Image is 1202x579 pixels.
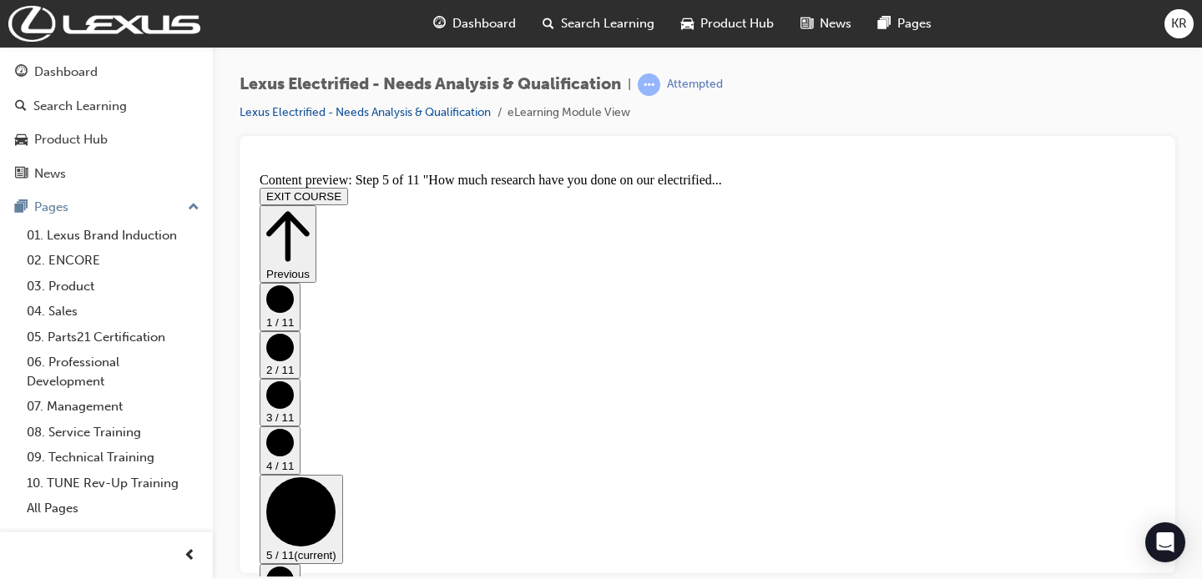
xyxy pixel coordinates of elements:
[15,200,28,215] span: pages-icon
[7,213,48,260] button: 3 / 11
[1145,522,1185,562] div: Open Intercom Messenger
[34,63,98,82] div: Dashboard
[7,117,48,164] button: 1 / 11
[33,97,127,116] div: Search Learning
[1171,14,1187,33] span: KR
[1164,9,1194,38] button: KR
[13,383,41,395] span: 5 / 11
[7,53,206,192] button: DashboardSearch LearningProduct HubNews
[452,14,516,33] span: Dashboard
[433,13,446,34] span: guage-icon
[7,398,48,446] button: 6 / 11
[529,7,668,41] a: search-iconSearch Learning
[184,546,196,566] span: prev-icon
[7,22,95,39] button: EXIT COURSE
[20,299,206,325] a: 04. Sales
[34,130,108,149] div: Product Hub
[15,167,28,182] span: news-icon
[7,57,206,88] a: Dashboard
[20,445,206,471] a: 09. Technical Training
[668,7,787,41] a: car-iconProduct Hub
[34,198,68,217] div: Pages
[7,260,48,308] button: 4 / 11
[20,274,206,300] a: 03. Product
[681,13,694,34] span: car-icon
[7,192,206,223] button: Pages
[7,309,90,399] button: 5 / 11(current)
[20,420,206,446] a: 08. Service Training
[508,103,630,123] li: eLearning Module View
[13,102,57,114] span: Previous
[20,394,206,420] a: 07. Management
[7,7,902,22] div: Content preview: Step 5 of 11 "How much research have you done on our electrified...
[638,73,660,96] span: learningRecordVerb_ATTEMPT-icon
[20,496,206,521] a: All Pages
[800,13,813,34] span: news-icon
[188,197,199,219] span: up-icon
[820,14,851,33] span: News
[878,13,891,34] span: pages-icon
[20,325,206,350] a: 05. Parts21 Certification
[7,165,48,213] button: 2 / 11
[34,164,66,184] div: News
[13,294,41,306] span: 4 / 11
[20,350,206,394] a: 06. Professional Development
[20,471,206,496] a: 10. TUNE Rev-Up Training
[628,75,631,94] span: |
[8,6,200,42] img: Trak
[15,99,27,114] span: search-icon
[15,65,28,80] span: guage-icon
[7,39,63,117] button: Previous
[667,77,723,93] div: Attempted
[13,150,41,163] span: 1 / 11
[787,7,865,41] a: news-iconNews
[897,14,932,33] span: Pages
[7,124,206,155] a: Product Hub
[420,7,529,41] a: guage-iconDashboard
[13,245,41,258] span: 3 / 11
[20,223,206,249] a: 01. Lexus Brand Induction
[240,75,621,94] span: Lexus Electrified - Needs Analysis & Qualification
[20,248,206,274] a: 02. ENCORE
[700,14,774,33] span: Product Hub
[7,91,206,122] a: Search Learning
[561,14,654,33] span: Search Learning
[15,133,28,148] span: car-icon
[41,383,83,395] span: (current)
[865,7,945,41] a: pages-iconPages
[7,159,206,189] a: News
[13,198,41,210] span: 2 / 11
[543,13,554,34] span: search-icon
[240,105,491,119] a: Lexus Electrified - Needs Analysis & Qualification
